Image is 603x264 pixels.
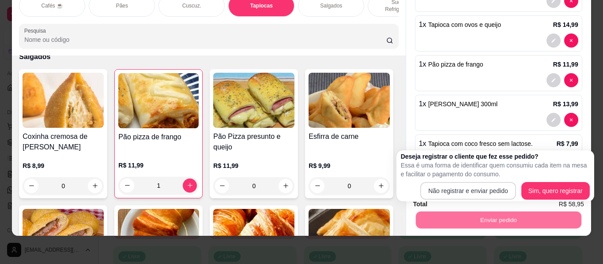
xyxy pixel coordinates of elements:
[118,73,199,128] img: product-image
[215,179,229,193] button: decrease-product-quantity
[183,178,197,193] button: increase-product-quantity
[557,139,578,148] p: R$ 7,99
[521,182,590,200] button: Sim, quero registrar
[309,209,390,264] img: product-image
[309,131,390,142] h4: Esfirra de carne
[213,131,294,152] h4: Pão Pizza presunto e queijo
[428,140,533,147] span: Tapioca com coco fresco sem lactose.
[118,209,199,264] img: product-image
[23,73,104,128] img: product-image
[118,132,199,142] h4: Pão pizza de frango
[24,35,386,44] input: Pesquisa
[413,201,427,208] strong: Total
[23,161,104,170] p: R$ 8,99
[401,161,590,178] p: Essa é uma forma de identificar quem consumiu cada item na mesa e facilitar o pagamento do consumo.
[23,131,104,152] h4: Coxinha cremosa de [PERSON_NAME]
[120,178,134,193] button: decrease-product-quantity
[428,100,497,108] span: [PERSON_NAME] 300ml
[279,179,293,193] button: increase-product-quantity
[564,33,578,48] button: decrease-product-quantity
[213,73,294,128] img: product-image
[116,2,128,9] p: Pães
[546,73,561,87] button: decrease-product-quantity
[213,161,294,170] p: R$ 11,99
[320,2,342,9] p: Salgados
[23,209,104,264] img: product-image
[419,99,498,109] p: 1 x
[553,100,578,108] p: R$ 13,99
[24,27,49,34] label: Pesquisa
[19,52,398,62] p: Salgados
[415,212,581,229] button: Enviar pedido
[419,19,501,30] p: 1 x
[564,73,578,87] button: decrease-product-quantity
[559,199,584,209] span: R$ 58,95
[88,179,102,193] button: increase-product-quantity
[553,60,578,69] p: R$ 11,99
[250,2,273,9] p: Tapiocas
[309,73,390,128] img: product-image
[428,61,483,68] span: Pão pizza de frango
[182,2,201,9] p: Cuscuz.
[546,33,561,48] button: decrease-product-quantity
[428,21,501,28] span: Tapioca com ovos e queijo
[24,179,38,193] button: decrease-product-quantity
[419,59,483,70] p: 1 x
[564,113,578,127] button: decrease-product-quantity
[374,179,388,193] button: increase-product-quantity
[546,113,561,127] button: decrease-product-quantity
[118,161,199,170] p: R$ 11,99
[309,161,390,170] p: R$ 9,99
[420,182,516,200] button: Não registrar e enviar pedido
[213,209,294,264] img: product-image
[553,20,578,29] p: R$ 14,99
[310,179,324,193] button: decrease-product-quantity
[401,152,590,161] h2: Deseja registrar o cliente que fez esse pedido?
[419,138,533,149] p: 1 x
[41,2,63,9] p: Cafés ☕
